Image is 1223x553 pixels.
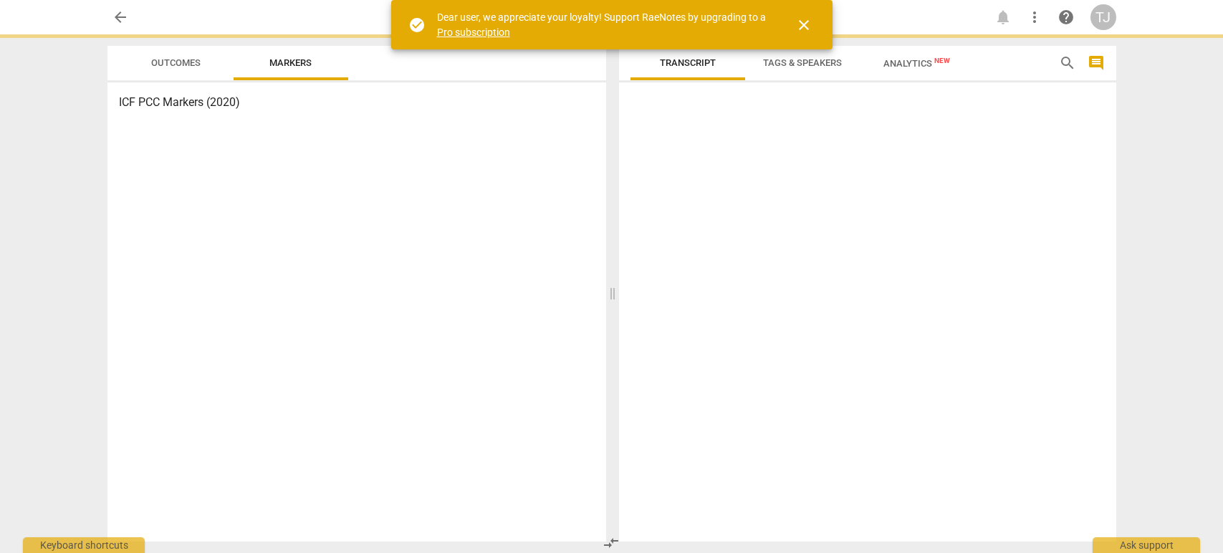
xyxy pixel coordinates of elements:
a: Pro subscription [437,27,510,38]
span: search [1059,54,1076,72]
span: Transcript [660,57,716,68]
button: Search [1056,52,1079,74]
span: compare_arrows [603,534,620,552]
button: Show/Hide comments [1085,52,1108,74]
span: Outcomes [151,57,201,68]
span: close [795,16,812,34]
span: Markers [269,57,312,68]
span: check_circle [408,16,426,34]
button: TJ [1090,4,1116,30]
a: Help [1053,4,1079,30]
div: Keyboard shortcuts [23,537,145,553]
span: Analytics [883,58,950,69]
button: Close [787,8,821,42]
span: help [1057,9,1075,26]
div: Dear user, we appreciate your loyalty! Support RaeNotes by upgrading to a [437,10,769,39]
span: arrow_back [112,9,129,26]
span: New [934,57,950,64]
span: comment [1088,54,1105,72]
div: Ask support [1093,537,1200,553]
h3: ICF PCC Markers (2020) [119,94,595,111]
span: Tags & Speakers [763,57,842,68]
span: more_vert [1026,9,1043,26]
